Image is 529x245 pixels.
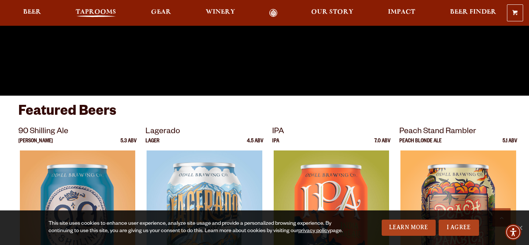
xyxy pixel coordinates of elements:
[18,103,511,125] h3: Featured Beers
[503,139,517,150] p: 5.1 ABV
[120,139,137,150] p: 5.3 ABV
[388,9,415,15] span: Impact
[145,139,159,150] p: Lager
[48,220,344,235] div: This site uses cookies to enhance user experience, analyze site usage and provide a personalized ...
[206,9,235,15] span: Winery
[18,9,46,17] a: Beer
[247,139,263,150] p: 4.5 ABV
[505,224,521,240] div: Accessibility Menu
[23,9,41,15] span: Beer
[272,125,391,139] p: IPA
[151,9,171,15] span: Gear
[18,139,53,150] p: [PERSON_NAME]
[439,220,479,236] a: I Agree
[71,9,121,17] a: Taprooms
[272,139,279,150] p: IPA
[399,125,518,139] p: Peach Stand Rambler
[382,220,436,236] a: Learn More
[374,139,391,150] p: 7.0 ABV
[146,9,176,17] a: Gear
[492,208,511,227] a: Scroll to top
[383,9,420,17] a: Impact
[76,9,116,15] span: Taprooms
[306,9,358,17] a: Our Story
[445,9,501,17] a: Beer Finder
[311,9,353,15] span: Our Story
[145,125,264,139] p: Lagerado
[260,9,287,17] a: Odell Home
[450,9,496,15] span: Beer Finder
[18,125,137,139] p: 90 Shilling Ale
[298,228,330,234] a: privacy policy
[201,9,240,17] a: Winery
[399,139,442,150] p: Peach Blonde Ale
